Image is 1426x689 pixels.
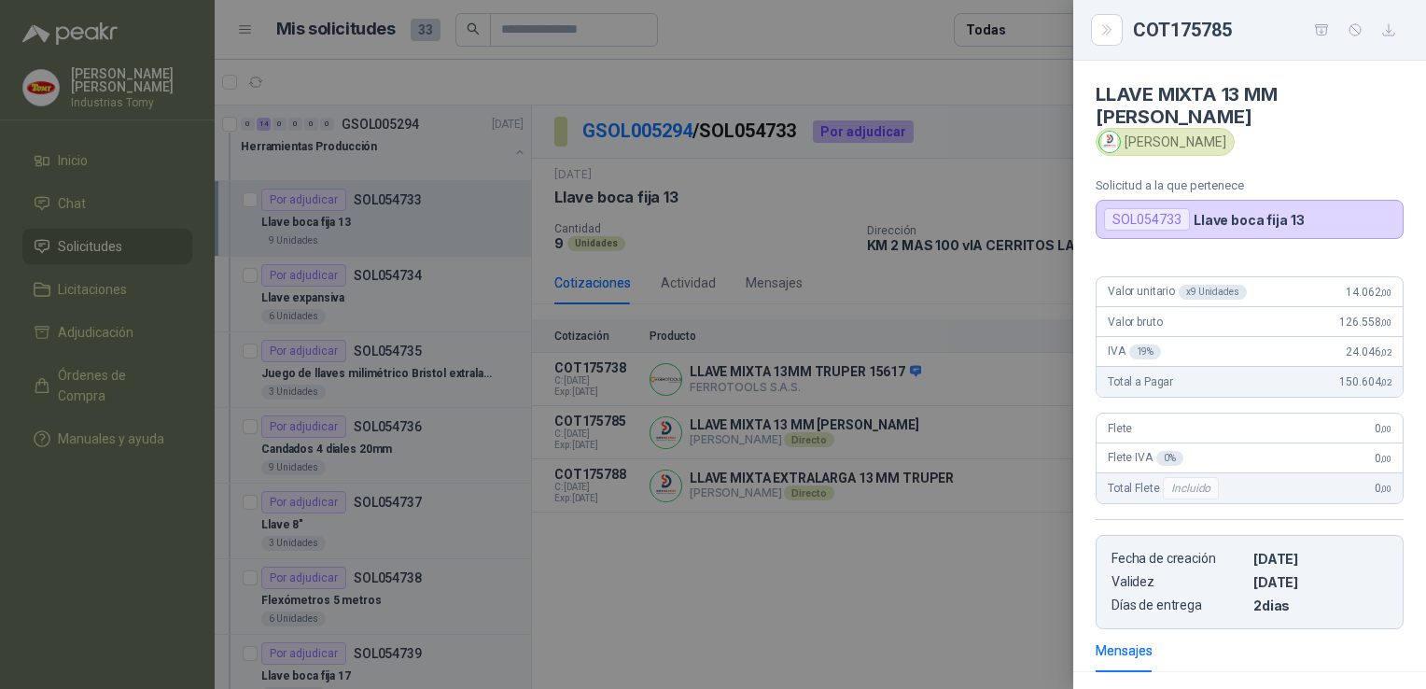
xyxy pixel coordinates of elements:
span: 126.558 [1339,316,1391,329]
p: Llave boca fija 13 [1194,212,1304,228]
span: ,02 [1380,377,1391,387]
span: Valor unitario [1108,285,1247,300]
p: 2 dias [1253,598,1388,613]
div: COT175785 [1133,15,1404,45]
p: Solicitud a la que pertenece [1096,178,1404,192]
span: 150.604 [1339,375,1391,388]
div: SOL054733 [1104,208,1190,231]
div: 19 % [1129,344,1162,359]
div: Incluido [1163,477,1219,499]
span: Valor bruto [1108,316,1162,329]
span: ,00 [1380,484,1391,494]
h4: LLAVE MIXTA 13 MM [PERSON_NAME] [1096,83,1404,128]
span: 0 [1375,422,1391,435]
span: ,02 [1380,347,1391,358]
span: IVA [1108,344,1161,359]
span: Flete [1108,422,1132,435]
div: 0 % [1156,451,1183,466]
span: 14.062 [1346,286,1391,299]
span: ,00 [1380,288,1391,298]
img: Company Logo [1099,132,1120,152]
p: Validez [1111,574,1246,590]
span: Flete IVA [1108,451,1183,466]
span: 0 [1375,452,1391,465]
span: Total a Pagar [1108,375,1173,388]
button: Close [1096,19,1118,41]
div: x 9 Unidades [1179,285,1247,300]
p: [DATE] [1253,551,1388,567]
p: [DATE] [1253,574,1388,590]
span: ,00 [1380,454,1391,464]
span: 0 [1375,482,1391,495]
p: Días de entrega [1111,598,1246,613]
div: Mensajes [1096,640,1153,661]
span: ,00 [1380,317,1391,328]
span: ,00 [1380,424,1391,434]
span: Total Flete [1108,477,1223,499]
span: 24.046 [1346,345,1391,359]
div: [PERSON_NAME] [1096,128,1235,156]
p: Fecha de creación [1111,551,1246,567]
